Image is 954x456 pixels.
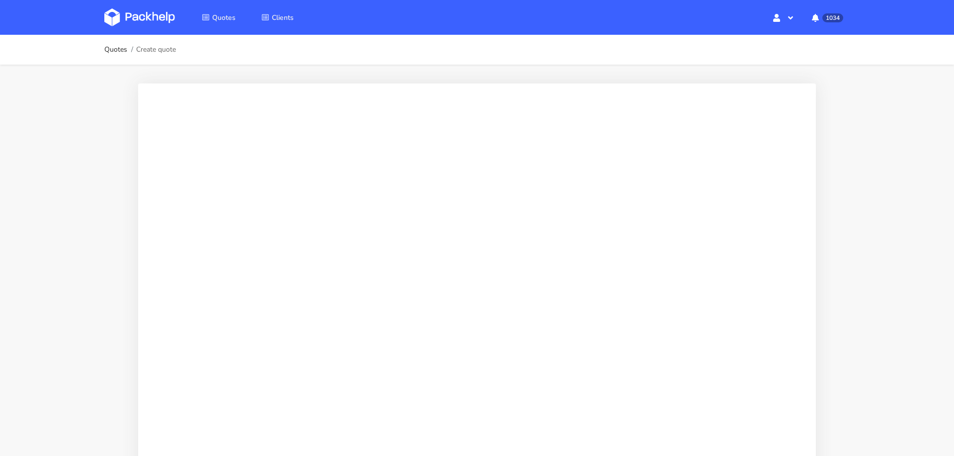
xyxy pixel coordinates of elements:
span: 1034 [822,13,843,22]
a: Quotes [190,8,247,26]
a: Quotes [104,46,127,54]
img: Dashboard [104,8,175,26]
nav: breadcrumb [104,40,176,60]
button: 1034 [804,8,850,26]
a: Clients [249,8,306,26]
span: Clients [272,13,294,22]
span: Create quote [136,46,176,54]
span: Quotes [212,13,236,22]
